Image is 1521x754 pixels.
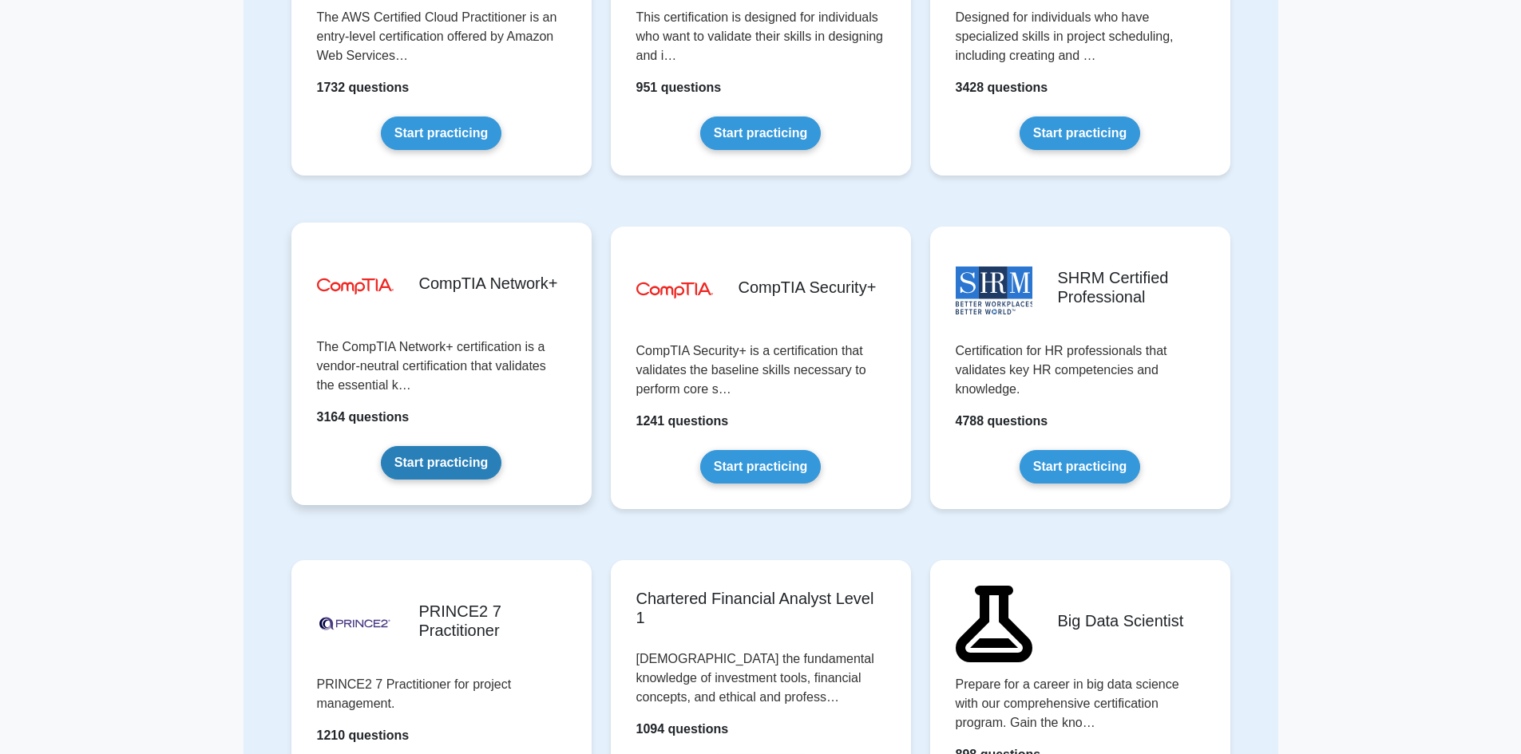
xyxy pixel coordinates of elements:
a: Start practicing [1020,450,1140,484]
a: Start practicing [381,446,501,480]
a: Start practicing [700,450,821,484]
a: Start practicing [381,116,501,150]
a: Start practicing [1020,116,1140,150]
a: Start practicing [700,116,821,150]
